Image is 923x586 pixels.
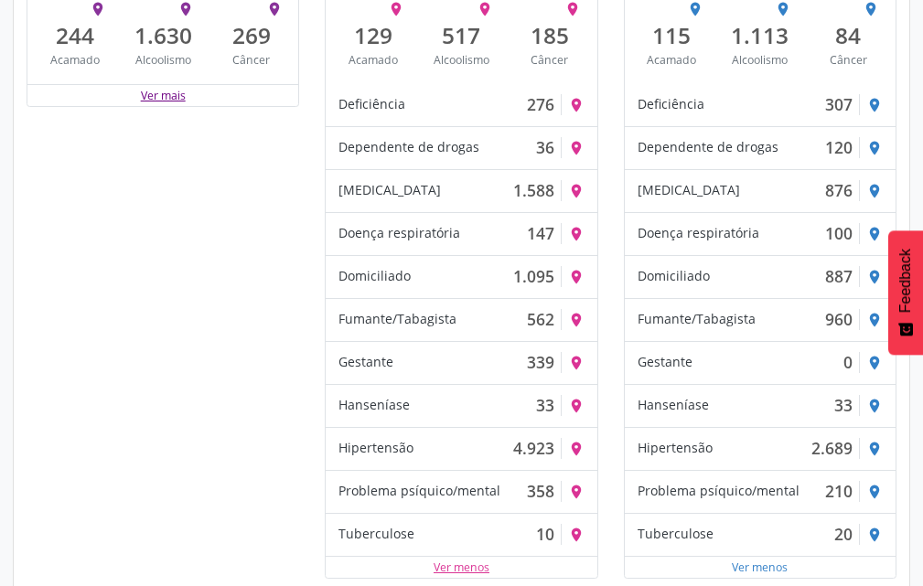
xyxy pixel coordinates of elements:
i: place [863,1,879,17]
div: 210 [825,481,853,501]
div: 1.113 [729,22,791,48]
div: Hipertensão [638,438,713,458]
div: Dependente de drogas [338,137,479,157]
div: 562 [527,309,554,329]
div: 307 [825,94,853,114]
div: 120 [825,137,853,157]
div: 115 [640,22,703,48]
i: place [568,140,585,156]
div: Alcoolismo [132,52,194,68]
div: Domiciliado [338,266,411,286]
i: place [568,312,585,328]
div: Hipertensão [338,438,413,458]
div: Fumante/Tabagista [338,309,456,329]
div: Hanseníase [638,395,709,415]
button: Ver menos [731,559,789,576]
i: place [866,97,883,113]
div: 100 [825,223,853,243]
div: Acamado [342,52,404,68]
i: place [775,1,791,17]
div: 1.095 [513,266,554,286]
i: place [866,441,883,457]
div: Alcoolismo [729,52,791,68]
div: Câncer [220,52,282,68]
div: 129 [342,22,404,48]
div: 20 [834,524,853,544]
div: 269 [220,22,282,48]
div: Doença respiratória [638,223,759,243]
div: 36 [536,137,554,157]
i: place [866,312,883,328]
div: Problema psíquico/mental [638,481,800,501]
div: 276 [527,94,554,114]
div: [MEDICAL_DATA] [338,180,441,200]
i: place [266,1,283,17]
div: 960 [825,309,853,329]
i: place [568,183,585,199]
div: 33 [834,395,853,415]
i: place [177,1,194,17]
i: place [90,1,106,17]
div: 1.630 [132,22,194,48]
i: place [477,1,493,17]
i: place [568,527,585,543]
i: place [568,441,585,457]
i: place [568,355,585,371]
div: 517 [430,22,492,48]
div: Dependente de drogas [638,137,778,157]
button: Ver mais [140,87,187,104]
div: 33 [536,395,554,415]
div: Tuberculose [338,524,414,544]
div: 185 [519,22,581,48]
div: Acamado [640,52,703,68]
div: 4.923 [513,438,554,458]
i: place [866,226,883,242]
div: 339 [527,352,554,372]
div: 358 [527,481,554,501]
i: place [866,398,883,414]
i: place [568,484,585,500]
div: Hanseníase [338,395,410,415]
div: 10 [536,524,554,544]
div: Domiciliado [638,266,710,286]
div: 887 [825,266,853,286]
i: place [866,140,883,156]
div: Deficiência [638,94,704,114]
i: place [388,1,404,17]
div: Acamado [44,52,106,68]
div: 0 [843,352,853,372]
div: Deficiência [338,94,405,114]
div: Câncer [519,52,581,68]
div: Câncer [817,52,879,68]
div: [MEDICAL_DATA] [638,180,740,200]
i: place [866,355,883,371]
div: 147 [527,223,554,243]
div: Doença respiratória [338,223,460,243]
i: place [568,398,585,414]
div: Problema psíquico/mental [338,481,500,501]
span: Feedback [897,249,914,313]
div: Tuberculose [638,524,714,544]
div: Gestante [338,352,393,372]
div: 84 [817,22,879,48]
div: Gestante [638,352,692,372]
i: place [568,269,585,285]
div: Fumante/Tabagista [638,309,756,329]
i: place [568,97,585,113]
div: Alcoolismo [430,52,492,68]
i: place [564,1,581,17]
button: Ver menos [433,559,490,576]
i: place [866,484,883,500]
i: place [568,226,585,242]
i: place [866,183,883,199]
div: 1.588 [513,180,554,200]
i: place [866,527,883,543]
div: 2.689 [811,438,853,458]
div: 244 [44,22,106,48]
button: Feedback - Mostrar pesquisa [888,230,923,355]
div: 876 [825,180,853,200]
i: place [687,1,703,17]
i: place [866,269,883,285]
